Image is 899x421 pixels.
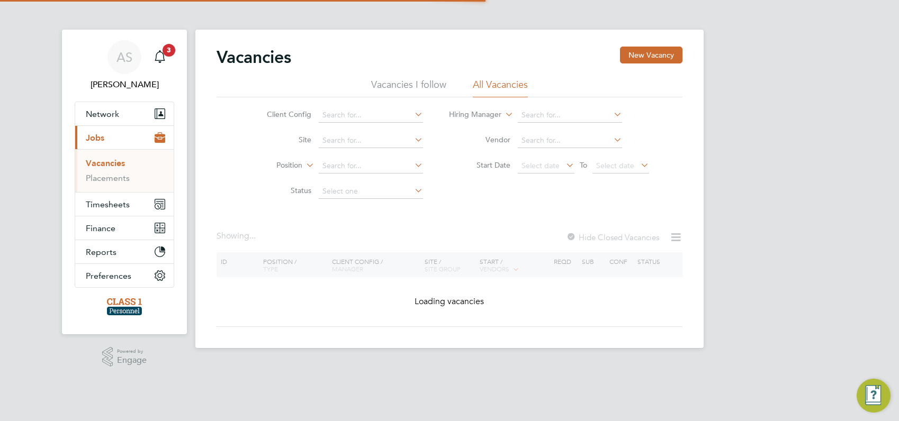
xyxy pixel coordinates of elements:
[473,78,528,97] li: All Vacancies
[117,356,147,365] span: Engage
[319,108,423,123] input: Search for...
[250,135,311,144] label: Site
[250,186,311,195] label: Status
[217,47,291,68] h2: Vacancies
[75,126,174,149] button: Jobs
[86,247,116,257] span: Reports
[117,347,147,356] span: Powered by
[102,347,147,367] a: Powered byEngage
[75,40,174,91] a: AS[PERSON_NAME]
[319,133,423,148] input: Search for...
[857,379,891,413] button: Engage Resource Center
[75,298,174,315] a: Go to home page
[319,159,423,173] input: Search for...
[107,298,142,315] img: class1personnel-logo-retina.png
[75,216,174,240] button: Finance
[163,44,175,57] span: 3
[75,264,174,287] button: Preferences
[149,40,170,74] a: 3
[241,160,302,171] label: Position
[86,133,104,143] span: Jobs
[116,50,132,64] span: AS
[86,199,130,209] span: Timesheets
[440,109,501,120] label: Hiring Manager
[75,102,174,125] button: Network
[75,149,174,192] div: Jobs
[449,160,510,170] label: Start Date
[371,78,446,97] li: Vacancies I follow
[577,158,590,172] span: To
[75,78,174,91] span: Angela Sabaroche
[518,108,622,123] input: Search for...
[75,193,174,216] button: Timesheets
[86,109,119,119] span: Network
[86,223,115,233] span: Finance
[75,240,174,263] button: Reports
[86,158,125,168] a: Vacancies
[250,109,311,119] label: Client Config
[62,30,187,334] nav: Main navigation
[319,184,423,199] input: Select one
[86,173,130,183] a: Placements
[566,232,659,242] label: Hide Closed Vacancies
[449,135,510,144] label: Vendor
[596,161,634,170] span: Select date
[86,271,131,281] span: Preferences
[249,231,256,241] span: ...
[522,161,560,170] span: Select date
[217,231,258,242] div: Showing
[518,133,622,148] input: Search for...
[620,47,682,63] button: New Vacancy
